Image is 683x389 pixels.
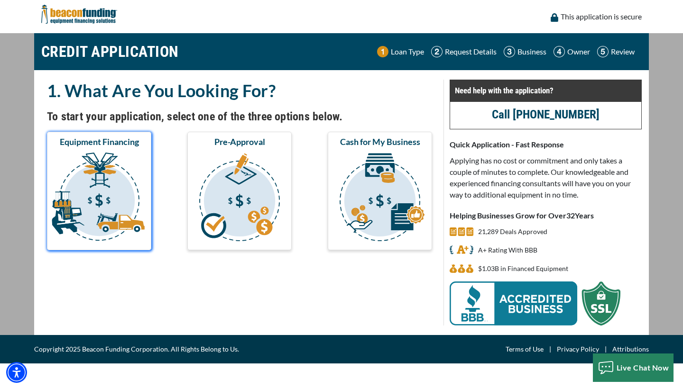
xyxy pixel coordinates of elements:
[47,109,432,125] h4: To start your application, select one of the three options below.
[544,344,557,355] span: |
[492,108,600,121] a: call (847) 897-2499
[611,46,635,57] p: Review
[450,210,642,221] p: Helping Businesses Grow for Over Years
[557,344,599,355] a: Privacy Policy
[450,139,642,150] p: Quick Application - Fast Response
[478,226,547,237] p: 21,289 Deals Approved
[450,281,620,326] img: BBB Acredited Business and SSL Protection
[41,38,179,65] h1: CREDIT APPLICATION
[478,244,537,256] p: A+ Rating With BBB
[455,85,637,96] p: Need help with the application?
[391,46,424,57] p: Loan Type
[593,353,674,382] button: Live Chat Now
[551,13,558,22] img: lock icon to convery security
[340,136,420,147] span: Cash for My Business
[187,132,292,250] button: Pre-Approval
[6,362,27,383] div: Accessibility Menu
[561,11,642,22] p: This application is secure
[34,344,239,355] span: Copyright 2025 Beacon Funding Corporation. All Rights Belong to Us.
[612,344,649,355] a: Attributions
[49,151,149,246] img: Equipment Financing
[478,263,568,274] p: $1.03B in Financed Equipment
[566,211,575,220] span: 32
[189,151,290,246] img: Pre-Approval
[450,155,642,200] p: Applying has no cost or commitment and only takes a couple of minutes to complete. Our knowledgea...
[47,80,432,101] h2: 1. What Are You Looking For?
[597,46,609,57] img: Step 5
[517,46,546,57] p: Business
[506,344,544,355] a: Terms of Use
[214,136,265,147] span: Pre-Approval
[567,46,590,57] p: Owner
[431,46,443,57] img: Step 2
[60,136,139,147] span: Equipment Financing
[377,46,388,57] img: Step 1
[554,46,565,57] img: Step 4
[504,46,515,57] img: Step 3
[328,132,432,250] button: Cash for My Business
[617,363,669,372] span: Live Chat Now
[330,151,430,246] img: Cash for My Business
[599,344,612,355] span: |
[445,46,497,57] p: Request Details
[47,132,151,250] button: Equipment Financing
